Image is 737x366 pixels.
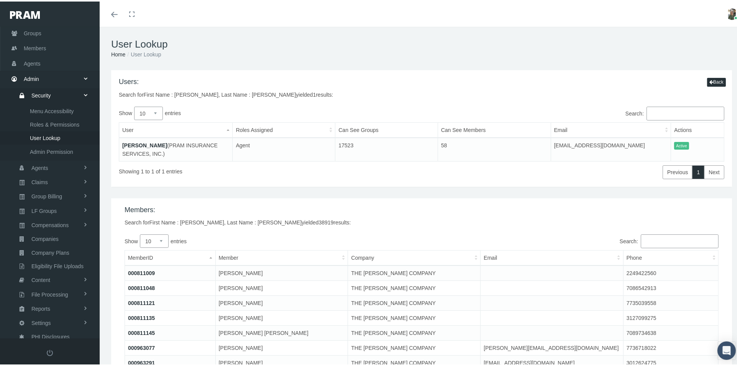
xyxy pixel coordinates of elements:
[31,245,69,258] span: Company Plans
[128,269,155,275] a: 000811009
[215,339,348,354] td: [PERSON_NAME]
[233,136,335,160] td: Agent
[125,49,161,57] li: User Lookup
[215,309,348,324] td: [PERSON_NAME]
[348,249,481,264] th: Company: activate to sort column ascending
[671,121,724,136] th: Actions
[641,233,719,247] input: Search:
[215,294,348,309] td: [PERSON_NAME]
[647,105,724,119] input: Search:
[31,258,84,271] span: Eligibility File Uploads
[119,105,422,119] label: Show entries
[707,76,726,85] button: Back
[623,279,718,294] td: 7086542913
[125,249,216,264] th: MemberID: activate to sort column descending
[481,249,623,264] th: Email: activate to sort column ascending
[10,10,40,17] img: PRAM_20_x_78.png
[144,90,296,96] span: First Name : [PERSON_NAME], Last Name : [PERSON_NAME]
[140,233,169,246] select: Showentries
[319,218,334,224] span: 38919
[313,90,316,96] span: 1
[348,279,481,294] td: THE [PERSON_NAME] COMPANY
[122,141,167,147] a: [PERSON_NAME]
[31,188,62,201] span: Group Billing
[348,264,481,279] td: THE [PERSON_NAME] COMPANY
[335,121,438,136] th: Can See Groups
[348,339,481,354] td: THE [PERSON_NAME] COMPANY
[119,76,333,85] h4: Users:
[111,50,125,56] a: Home
[717,340,736,358] div: Open Intercom Messenger
[481,339,623,354] td: [PERSON_NAME][EMAIL_ADDRESS][DOMAIN_NAME]
[24,70,39,85] span: Admin
[128,328,155,335] a: 000811145
[215,279,348,294] td: [PERSON_NAME]
[128,284,155,290] a: 000811048
[119,121,233,136] th: User: activate to sort column descending
[31,287,68,300] span: File Processing
[30,144,73,157] span: Admin Permission
[348,309,481,324] td: THE [PERSON_NAME] COMPANY
[31,174,48,187] span: Claims
[125,233,422,246] label: Show entries
[24,55,41,69] span: Agents
[31,301,50,314] span: Reports
[31,315,51,328] span: Settings
[348,294,481,309] td: THE [PERSON_NAME] COMPANY
[31,272,50,285] span: Content
[623,294,718,309] td: 7735039558
[31,231,59,244] span: Companies
[422,233,719,247] label: Search:
[623,264,718,279] td: 2249422560
[30,103,74,116] span: Menu Accessibility
[623,339,718,354] td: 7736718022
[31,329,70,342] span: PHI Disclosures
[24,25,41,39] span: Groups
[31,160,48,173] span: Agents
[128,298,155,305] a: 000811121
[134,105,163,119] select: Showentries
[149,218,302,224] span: First Name : [PERSON_NAME], Last Name : [PERSON_NAME]
[31,87,51,101] span: Security
[551,121,671,136] th: Email: activate to sort column ascending
[119,89,333,97] div: Search for yielded results:
[111,37,732,49] h1: User Lookup
[215,264,348,279] td: [PERSON_NAME]
[335,136,438,160] td: 17523
[623,324,718,339] td: 7089734638
[692,164,704,178] a: 1
[119,136,233,160] td: (PRAM INSURANCE SERVICES, INC.)
[125,204,719,213] h4: Members:
[623,309,718,324] td: 3127099275
[215,249,348,264] th: Member: activate to sort column ascending
[663,164,693,178] a: Previous
[128,343,155,350] a: 000963077
[128,358,155,364] a: 000963291
[438,136,551,160] td: 58
[30,130,60,143] span: User Lookup
[438,121,551,136] th: Can See Members
[348,324,481,339] td: THE [PERSON_NAME] COMPANY
[233,121,335,136] th: Roles Assigned: activate to sort column ascending
[623,249,718,264] th: Phone: activate to sort column ascending
[125,217,719,225] div: Search for yielded results:
[215,324,348,339] td: [PERSON_NAME] [PERSON_NAME]
[422,105,724,119] label: Search:
[24,40,46,54] span: Members
[31,217,69,230] span: Compensations
[31,203,57,216] span: LF Groups
[128,313,155,320] a: 000811135
[674,140,689,148] span: Active
[704,164,724,178] a: Next
[30,117,79,130] span: Roles & Permissions
[551,136,671,160] td: [EMAIL_ADDRESS][DOMAIN_NAME]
